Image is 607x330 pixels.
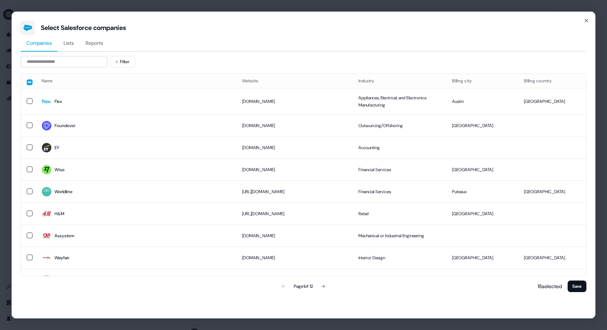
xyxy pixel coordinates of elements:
div: Wayfair [55,254,69,261]
div: Page 1 of 12 [294,283,313,290]
td: Interior Design [353,247,447,269]
td: [DOMAIN_NAME] [236,269,352,291]
td: [DOMAIN_NAME] [236,88,352,114]
td: Puteaux [446,181,518,203]
td: Food and Beverage [353,269,447,291]
p: 15 selected [535,283,562,290]
td: [GEOGRAPHIC_DATA] [446,203,518,225]
td: Retail [353,203,447,225]
td: [GEOGRAPHIC_DATA] [446,159,518,181]
td: [URL][DOMAIN_NAME] [236,181,352,203]
div: EY [55,144,59,151]
td: [DOMAIN_NAME] [236,114,352,136]
th: Website [236,74,352,88]
td: [GEOGRAPHIC_DATA] [518,181,586,203]
td: Austin [446,88,518,114]
button: Save [568,281,586,292]
span: Companies [26,39,52,47]
th: Name [36,74,236,88]
th: Billing country [518,74,586,88]
td: [DOMAIN_NAME] [236,225,352,247]
td: Appliances, Electrical, and Electronics Manufacturing [353,88,447,114]
button: Filter [110,56,135,68]
td: [PERSON_NAME] [446,269,518,291]
td: [GEOGRAPHIC_DATA] [446,114,518,136]
td: Mechanical or Industrial Engineering [353,225,447,247]
td: Accounting [353,136,447,159]
td: [GEOGRAPHIC_DATA] [518,88,586,114]
td: [DOMAIN_NAME] [236,136,352,159]
div: Foundever [55,122,76,129]
div: Flex [55,98,62,105]
div: Select Salesforce companies [41,23,126,32]
td: [DOMAIN_NAME] [236,159,352,181]
td: [DOMAIN_NAME] [236,247,352,269]
td: [URL][DOMAIN_NAME] [236,203,352,225]
td: [GEOGRAPHIC_DATA] [518,247,586,269]
td: [GEOGRAPHIC_DATA] [446,247,518,269]
div: Assystem [55,232,74,239]
div: Worldline [55,188,73,195]
th: Industry [353,74,447,88]
td: Financial Services [353,181,447,203]
div: H&M [55,210,64,217]
td: Financial Services [353,159,447,181]
th: Billing city [446,74,518,88]
td: Outsourcing/Offshoring [353,114,447,136]
span: Reports [86,39,103,47]
td: [GEOGRAPHIC_DATA] [518,269,586,291]
span: Lists [64,39,74,47]
div: Wise [55,166,65,173]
